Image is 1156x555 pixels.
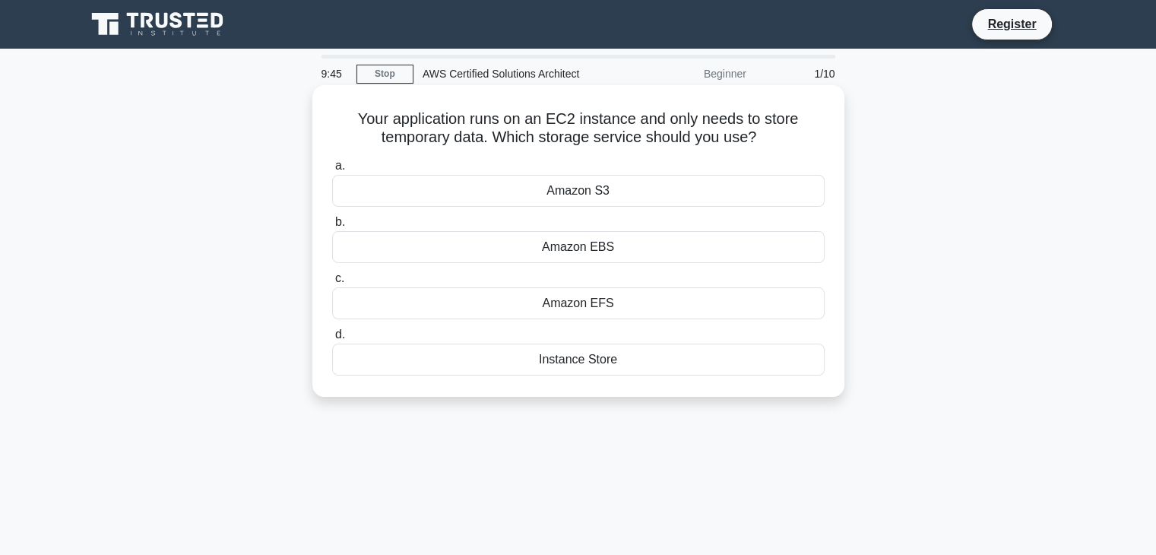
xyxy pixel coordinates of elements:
div: Amazon EBS [332,231,825,263]
div: Amazon S3 [332,175,825,207]
span: c. [335,271,344,284]
span: a. [335,159,345,172]
div: Beginner [622,59,755,89]
span: b. [335,215,345,228]
a: Stop [356,65,413,84]
a: Register [978,14,1045,33]
div: Instance Store [332,344,825,376]
div: 1/10 [755,59,844,89]
div: Amazon EFS [332,287,825,319]
span: d. [335,328,345,341]
div: AWS Certified Solutions Architect [413,59,622,89]
h5: Your application runs on an EC2 instance and only needs to store temporary data. Which storage se... [331,109,826,147]
div: 9:45 [312,59,356,89]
